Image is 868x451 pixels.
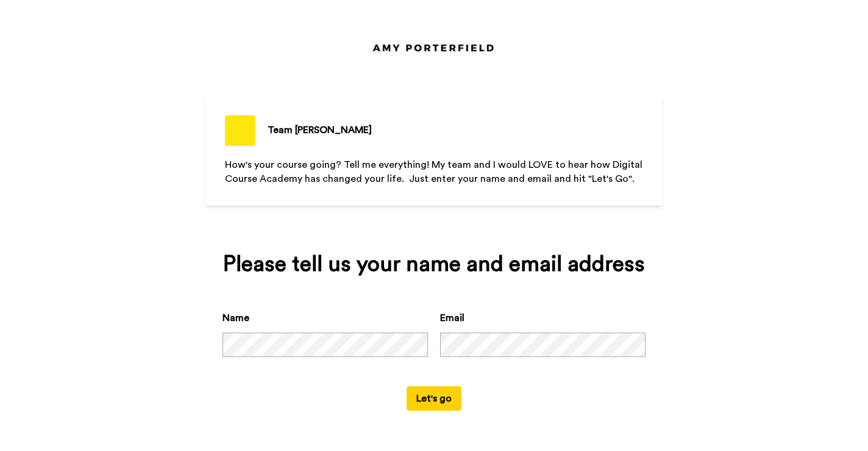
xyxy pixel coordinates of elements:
label: Name [222,311,249,325]
span: How's your course going? Tell me everything! My team and I would LOVE to hear how Digital Course ... [225,160,645,184]
img: https://cdn.bonjoro.com/media/af3a5e9d-e7f1-47a0-8716-9577ec69f443/1ed620ec-a9c0-4d0a-88fd-19bc40... [367,39,501,57]
div: Please tell us your name and email address [222,252,646,276]
label: Email [440,311,464,325]
div: Team [PERSON_NAME] [268,123,372,137]
button: Let's go [407,386,461,411]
